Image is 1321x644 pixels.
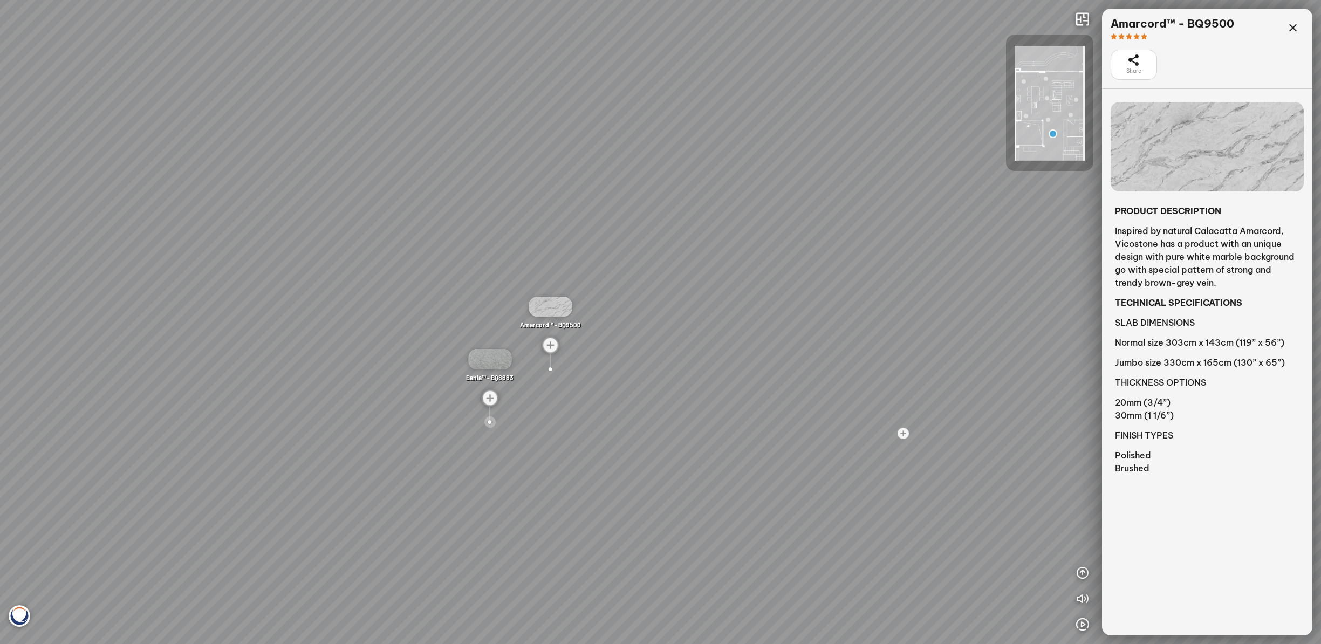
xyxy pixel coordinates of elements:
span: Share [1126,67,1141,76]
span: star [1111,33,1117,40]
p: Inspired by natural Calacatta Amarcord, Vicostone has a product with an unique design with pure w... [1115,224,1299,289]
span: star [1118,33,1125,40]
span: Bahia™ - BQ8883 [466,374,514,381]
p: 20mm (3/4”) 30mm (1 1/6”) [1115,396,1299,422]
p: Polished Brushed [1115,449,1299,475]
img: plus_circle_24x_2E6GLYVYFLF3.png [481,389,498,407]
p: SLAB DIMENSIONS [1115,316,1299,329]
p: THICKNESS OPTIONS [1115,376,1299,389]
img: BQ8883_JMK3992A9U66.jpg [468,349,511,369]
p: Jumbo size 330cm x 165cm (130” x 65”) [1115,356,1299,369]
img: Icon_Vicostone__JFHAYEFUNKA3.png [9,605,30,627]
p: Normal size 303cm x 143cm (119” x 56”) [1115,336,1299,349]
span: star [1126,33,1132,40]
span: star [1133,33,1140,40]
img: minimap___vicos_YP7AA6E47LW3.png [1015,46,1085,161]
span: star [1141,33,1147,40]
span: Amarcord™ - BQ9500 [520,321,581,328]
img: plus_circle_24x_2E6GLYVYFLF3.png [542,337,559,354]
div: Amarcord™ - BQ9500 [1111,17,1234,30]
img: BQ9500_U32ZXFPCEU66.jpg [529,297,572,317]
strong: TECHNICAL SPECIFICATIONS [1115,297,1242,308]
strong: PRODUCT DESCRIPTION [1115,205,1221,216]
p: FINISH TYPES [1115,429,1299,442]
